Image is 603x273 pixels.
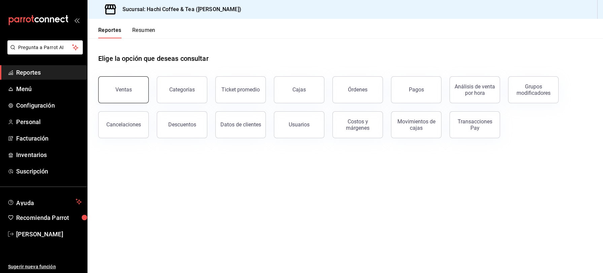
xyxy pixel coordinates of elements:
[16,68,82,77] span: Reportes
[274,111,324,138] button: Usuarios
[348,86,367,93] div: Órdenes
[337,118,379,131] div: Costos y márgenes
[409,86,424,93] div: Pagos
[18,44,72,51] span: Pregunta a Parrot AI
[168,121,196,128] div: Descuentos
[5,49,83,56] a: Pregunta a Parrot AI
[98,27,155,38] div: navigation tabs
[391,111,441,138] button: Movimientos de cajas
[16,213,82,222] span: Recomienda Parrot
[169,86,195,93] div: Categorías
[332,111,383,138] button: Costos y márgenes
[454,118,496,131] div: Transacciones Pay
[395,118,437,131] div: Movimientos de cajas
[454,83,496,96] div: Análisis de venta por hora
[391,76,441,103] button: Pagos
[16,84,82,93] span: Menú
[289,121,310,128] div: Usuarios
[16,150,82,159] span: Inventarios
[98,111,149,138] button: Cancelaciones
[220,121,261,128] div: Datos de clientes
[132,27,155,38] button: Resumen
[215,111,266,138] button: Datos de clientes
[98,53,209,64] h1: Elige la opción que deseas consultar
[16,134,82,143] span: Facturación
[16,101,82,110] span: Configuración
[16,167,82,176] span: Suscripción
[450,111,500,138] button: Transacciones Pay
[292,86,306,93] div: Cajas
[115,86,132,93] div: Ventas
[512,83,554,96] div: Grupos modificadores
[117,5,241,13] h3: Sucursal: Hachi Coffee & Tea ([PERSON_NAME])
[332,76,383,103] button: Órdenes
[274,76,324,103] button: Cajas
[16,117,82,126] span: Personal
[215,76,266,103] button: Ticket promedio
[98,76,149,103] button: Ventas
[106,121,141,128] div: Cancelaciones
[7,40,83,54] button: Pregunta a Parrot AI
[16,230,82,239] span: [PERSON_NAME]
[16,198,73,206] span: Ayuda
[221,86,260,93] div: Ticket promedio
[157,111,207,138] button: Descuentos
[508,76,559,103] button: Grupos modificadores
[450,76,500,103] button: Análisis de venta por hora
[8,263,82,270] span: Sugerir nueva función
[157,76,207,103] button: Categorías
[74,17,79,23] button: open_drawer_menu
[98,27,121,38] button: Reportes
